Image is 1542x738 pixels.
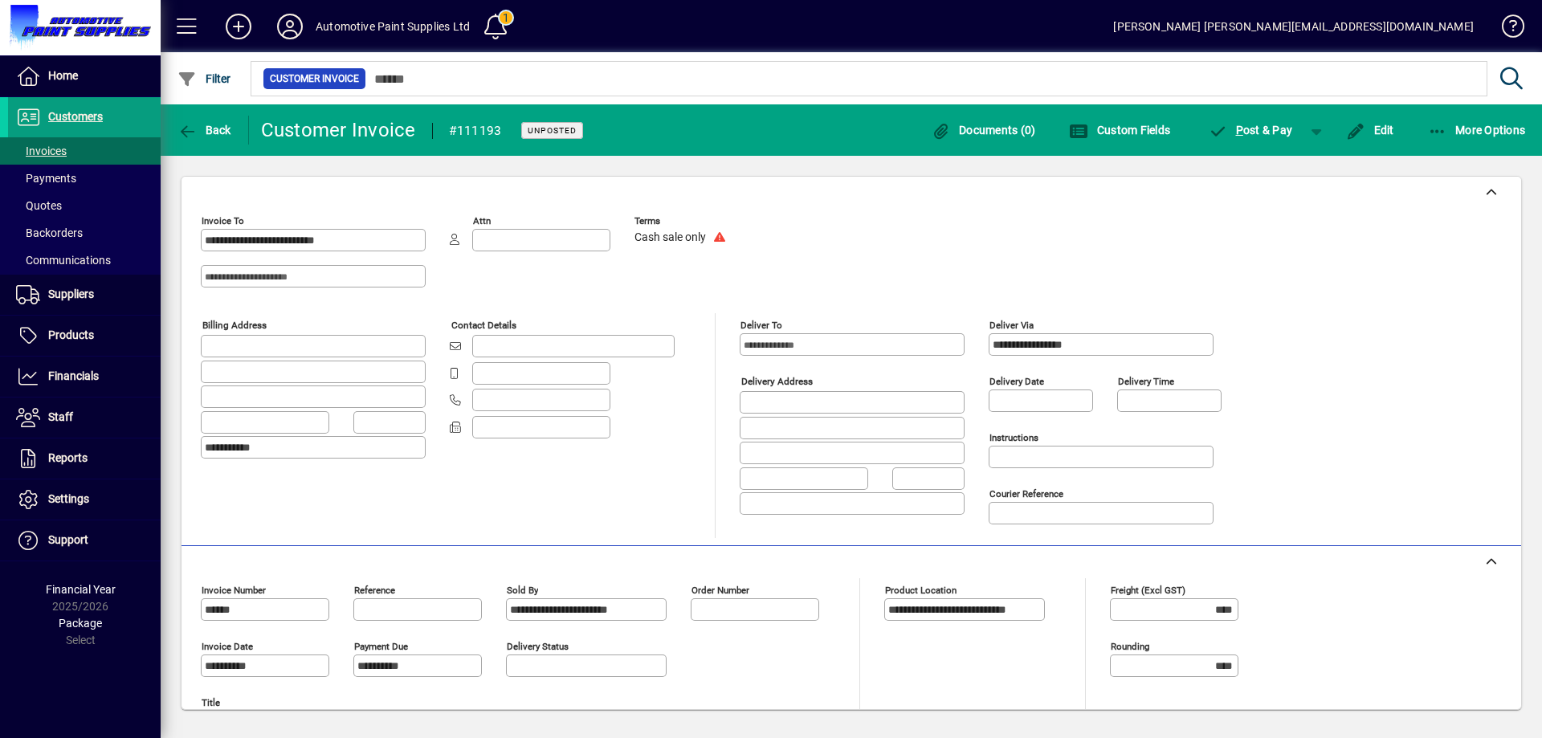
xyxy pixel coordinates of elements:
mat-label: Payment due [354,641,408,652]
button: Custom Fields [1065,116,1174,145]
span: Terms [634,216,731,226]
div: [PERSON_NAME] [PERSON_NAME][EMAIL_ADDRESS][DOMAIN_NAME] [1113,14,1474,39]
a: Products [8,316,161,356]
span: Products [48,328,94,341]
div: Automotive Paint Supplies Ltd [316,14,470,39]
span: Package [59,617,102,630]
span: More Options [1428,124,1526,137]
a: Communications [8,247,161,274]
a: Settings [8,479,161,520]
mat-label: Delivery time [1118,376,1174,387]
span: Filter [177,72,231,85]
button: More Options [1424,116,1530,145]
span: Home [48,69,78,82]
mat-label: Order number [691,585,749,596]
a: Suppliers [8,275,161,315]
button: Add [213,12,264,41]
a: Knowledge Base [1490,3,1522,55]
span: Custom Fields [1069,124,1170,137]
span: Quotes [16,199,62,212]
mat-label: Invoice To [202,215,244,226]
a: Reports [8,438,161,479]
span: Support [48,533,88,546]
span: Financial Year [46,583,116,596]
a: Invoices [8,137,161,165]
mat-label: Instructions [989,432,1038,443]
mat-label: Delivery date [989,376,1044,387]
span: Staff [48,410,73,423]
span: Payments [16,172,76,185]
span: Settings [48,492,89,505]
mat-label: Product location [885,585,957,596]
span: Cash sale only [634,231,706,244]
button: Edit [1342,116,1398,145]
mat-label: Title [202,697,220,708]
button: Post & Pay [1200,116,1300,145]
button: Back [173,116,235,145]
a: Support [8,520,161,561]
mat-label: Attn [473,215,491,226]
span: Financials [48,369,99,382]
button: Filter [173,64,235,93]
mat-label: Freight (excl GST) [1111,585,1185,596]
div: Customer Invoice [261,117,416,143]
div: #111193 [449,118,502,144]
a: Home [8,56,161,96]
mat-label: Reference [354,585,395,596]
mat-label: Delivery status [507,641,569,652]
span: P [1236,124,1243,137]
a: Financials [8,357,161,397]
span: Back [177,124,231,137]
button: Documents (0) [928,116,1040,145]
span: Backorders [16,226,83,239]
span: Edit [1346,124,1394,137]
span: Reports [48,451,88,464]
span: ost & Pay [1208,124,1292,137]
span: Communications [16,254,111,267]
a: Staff [8,398,161,438]
a: Quotes [8,192,161,219]
button: Profile [264,12,316,41]
mat-label: Courier Reference [989,488,1063,499]
a: Backorders [8,219,161,247]
mat-label: Sold by [507,585,538,596]
mat-label: Rounding [1111,641,1149,652]
mat-label: Deliver via [989,320,1034,331]
span: Invoices [16,145,67,157]
span: Customers [48,110,103,123]
span: Customer Invoice [270,71,359,87]
a: Payments [8,165,161,192]
span: Unposted [528,125,577,136]
mat-label: Invoice number [202,585,266,596]
span: Documents (0) [932,124,1036,137]
app-page-header-button: Back [161,116,249,145]
mat-label: Invoice date [202,641,253,652]
mat-label: Deliver To [740,320,782,331]
span: Suppliers [48,287,94,300]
